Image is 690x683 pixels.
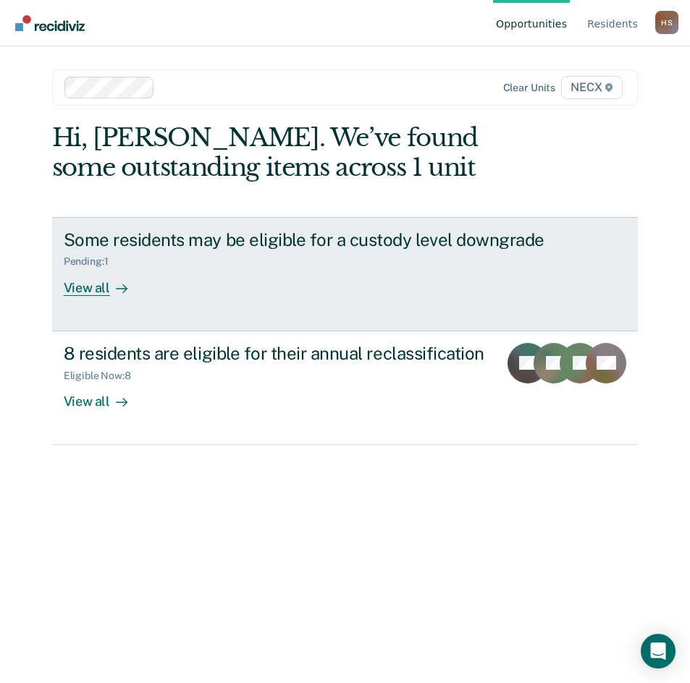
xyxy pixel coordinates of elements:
span: NECX [561,76,623,99]
a: 8 residents are eligible for their annual reclassificationEligible Now:8View all [52,331,639,445]
div: Eligible Now : 8 [64,370,143,382]
div: 8 residents are eligible for their annual reclassification [64,343,488,364]
div: Open Intercom Messenger [641,634,676,669]
div: View all [64,268,145,296]
div: Pending : 1 [64,255,120,268]
div: Clear units [503,82,556,94]
div: Hi, [PERSON_NAME]. We’ve found some outstanding items across 1 unit [52,123,521,182]
div: View all [64,381,145,410]
a: Some residents may be eligible for a custody level downgradePending:1View all [52,217,639,331]
div: Some residents may be eligible for a custody level downgrade [64,229,572,250]
div: H S [655,11,678,34]
button: Profile dropdown button [655,11,678,34]
img: Recidiviz [15,15,85,31]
